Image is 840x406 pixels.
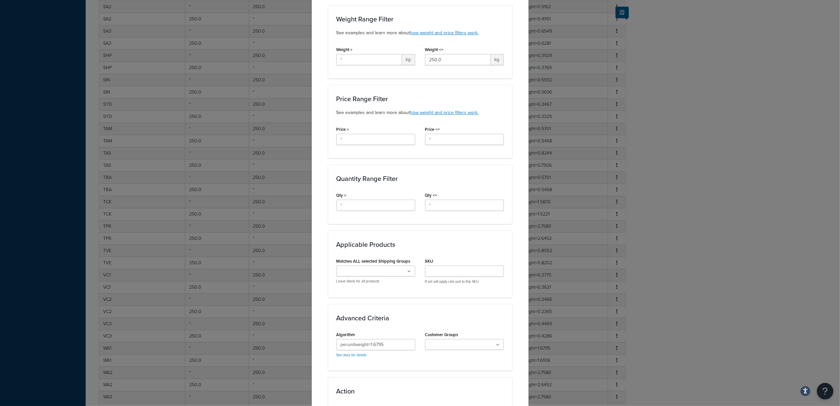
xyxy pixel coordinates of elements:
a: how weight and price filters work. [410,109,479,116]
h3: Quantity Range Filter [336,175,504,182]
label: Qty > [336,193,347,198]
p: Leave blank for all products [336,279,415,284]
a: See docs for details [336,352,367,358]
h3: Advanced Criteria [336,314,504,322]
p: If set will apply rate just to this SKU [425,279,504,284]
p: See examples and learn more about [336,29,504,37]
h3: Weight Range Filter [336,15,504,23]
a: how weight and price filters work. [410,29,479,36]
label: Price <= [425,127,440,132]
span: kg [402,54,415,65]
p: See examples and learn more about [336,109,504,116]
h3: Price Range Filter [336,95,504,102]
label: Matches ALL selected Shipping Groups [336,259,411,264]
label: SKU [425,259,433,264]
h3: Applicable Products [336,241,504,248]
label: Qty <= [425,193,438,198]
label: Price > [336,127,349,132]
label: Customer Groups [425,332,458,337]
label: Weight <= [425,47,444,52]
span: kg [491,54,504,65]
label: Weight > [336,47,353,52]
h3: Action [336,388,504,395]
label: Algorithm [336,332,355,337]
